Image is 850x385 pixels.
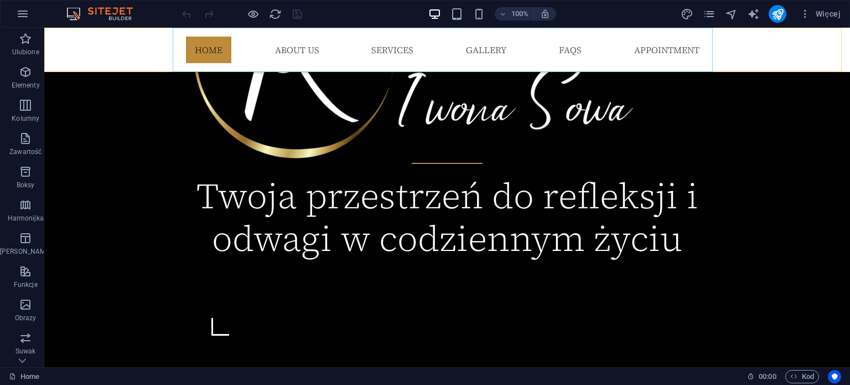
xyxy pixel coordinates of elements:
span: : [766,372,768,381]
button: Usercentrics [828,370,841,383]
p: Kolumny [12,114,39,123]
i: AI Writer [747,8,760,20]
button: publish [769,5,786,23]
p: Elementy [12,81,40,90]
button: navigator [724,7,738,20]
i: Opublikuj [771,8,784,20]
i: Projekt (Ctrl+Alt+Y) [681,8,693,20]
p: Zawartość [9,147,42,156]
a: Kliknij, aby anulować zaznaczenie. Kliknij dwukrotnie, aby otworzyć Strony [9,370,39,383]
button: design [680,7,693,20]
i: Strony (Ctrl+Alt+S) [703,8,716,20]
img: Editor Logo [64,7,147,20]
h6: Czas sesji [747,370,776,383]
button: text_generator [747,7,760,20]
button: Kod [785,370,819,383]
h6: 100% [511,7,529,20]
p: Suwak [15,347,36,356]
i: Nawigator [725,8,738,20]
p: Harmonijka [8,214,44,223]
span: 00 00 [759,370,776,383]
button: pages [702,7,716,20]
p: Funkcje [14,280,38,289]
button: 100% [495,7,534,20]
i: Przeładuj stronę [269,8,282,20]
i: Po zmianie rozmiaru automatycznie dostosowuje poziom powiększenia do wybranego urządzenia. [540,9,550,19]
button: reload [268,7,282,20]
p: Boksy [17,181,35,189]
span: Więcej [800,8,841,19]
span: Kod [790,370,814,383]
button: Kliknij tutaj, aby wyjść z trybu podglądu i kontynuować edycję [246,7,260,20]
p: Obrazy [15,314,37,322]
button: Więcej [795,5,845,23]
p: Ulubione [12,48,39,57]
